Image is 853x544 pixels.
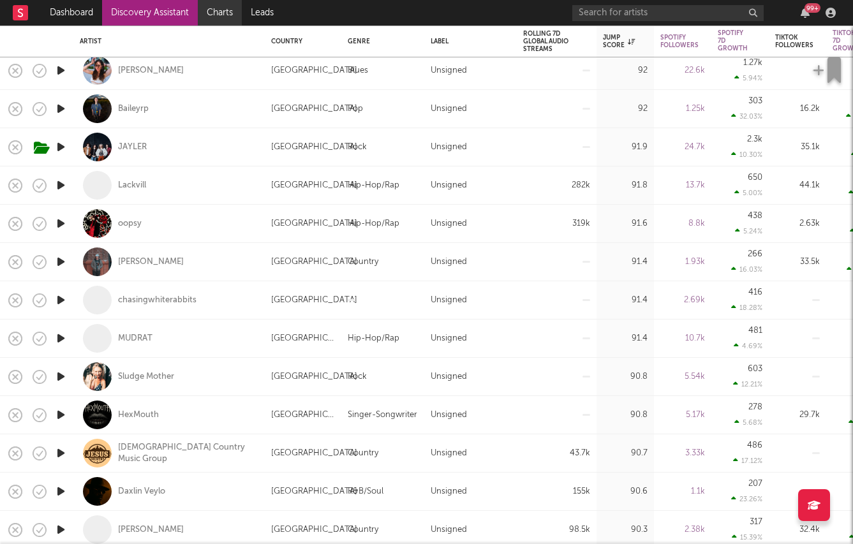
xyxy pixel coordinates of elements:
[348,63,368,78] div: Blues
[118,142,147,153] a: JAYLER
[603,178,648,193] div: 91.8
[523,30,571,53] div: Rolling 7D Global Audio Streams
[603,446,648,461] div: 90.7
[523,522,590,538] div: 98.5k
[734,74,762,82] div: 5.94 %
[734,189,762,197] div: 5.00 %
[660,331,705,346] div: 10.7k
[118,218,142,230] a: oopsy
[603,293,648,308] div: 91.4
[118,371,174,383] a: Sludge Mother
[523,178,590,193] div: 282k
[603,408,648,423] div: 90.8
[118,333,152,344] a: MUDRAT
[118,295,197,306] a: chasingwhiterabbits
[271,178,357,193] div: [GEOGRAPHIC_DATA]
[603,34,635,49] div: Jump Score
[431,408,467,423] div: Unsigned
[431,484,467,499] div: Unsigned
[731,304,762,312] div: 18.28 %
[431,331,467,346] div: Unsigned
[731,151,762,159] div: 10.30 %
[734,418,762,427] div: 5.68 %
[271,38,329,45] div: Country
[775,522,820,538] div: 32.4k
[660,484,705,499] div: 1.1k
[271,63,357,78] div: [GEOGRAPHIC_DATA]
[732,533,762,541] div: 15.39 %
[750,518,762,526] div: 317
[603,331,648,346] div: 91.4
[271,369,357,385] div: [GEOGRAPHIC_DATA]
[271,254,357,270] div: [GEOGRAPHIC_DATA]
[733,380,762,388] div: 12.21 %
[718,29,748,52] div: Spotify 7D Growth
[118,486,165,497] a: Daxlin Veylo
[748,288,762,297] div: 416
[660,178,705,193] div: 13.7k
[748,480,762,488] div: 207
[748,212,762,220] div: 438
[734,342,762,350] div: 4.69 %
[431,178,467,193] div: Unsigned
[523,216,590,232] div: 319k
[603,63,648,78] div: 92
[743,59,762,67] div: 1.27k
[660,101,705,117] div: 1.25k
[431,38,504,45] div: Label
[118,65,184,77] a: [PERSON_NAME]
[660,140,705,155] div: 24.7k
[348,408,417,423] div: Singer-Songwriter
[431,293,467,308] div: Unsigned
[348,216,399,232] div: Hip-Hop/Rap
[660,293,705,308] div: 2.69k
[80,38,252,45] div: Artist
[431,522,467,538] div: Unsigned
[603,140,648,155] div: 91.9
[747,135,762,143] div: 2.3k
[348,484,383,499] div: R&B/Soul
[523,484,590,499] div: 155k
[271,408,335,423] div: [GEOGRAPHIC_DATA]
[118,256,184,268] div: [PERSON_NAME]
[775,178,820,193] div: 44.1k
[660,34,699,49] div: Spotify Followers
[775,254,820,270] div: 33.5k
[660,408,705,423] div: 5.17k
[271,446,357,461] div: [GEOGRAPHIC_DATA]
[348,522,378,538] div: Country
[748,403,762,411] div: 278
[660,216,705,232] div: 8.8k
[118,180,146,191] a: Lackvill
[118,524,184,536] a: [PERSON_NAME]
[348,369,367,385] div: Rock
[348,254,378,270] div: Country
[271,484,357,499] div: [GEOGRAPHIC_DATA]
[118,442,255,465] a: [DEMOGRAPHIC_DATA] Country Music Group
[348,446,378,461] div: Country
[801,8,810,18] button: 99+
[271,216,357,232] div: [GEOGRAPHIC_DATA]
[731,495,762,503] div: 23.26 %
[660,522,705,538] div: 2.38k
[660,254,705,270] div: 1.93k
[431,216,467,232] div: Unsigned
[748,327,762,335] div: 481
[431,63,467,78] div: Unsigned
[748,97,762,105] div: 303
[271,101,357,117] div: [GEOGRAPHIC_DATA]
[348,178,399,193] div: Hip-Hop/Rap
[731,265,762,274] div: 16.03 %
[747,441,762,450] div: 486
[603,254,648,270] div: 91.4
[603,369,648,385] div: 90.8
[431,446,467,461] div: Unsigned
